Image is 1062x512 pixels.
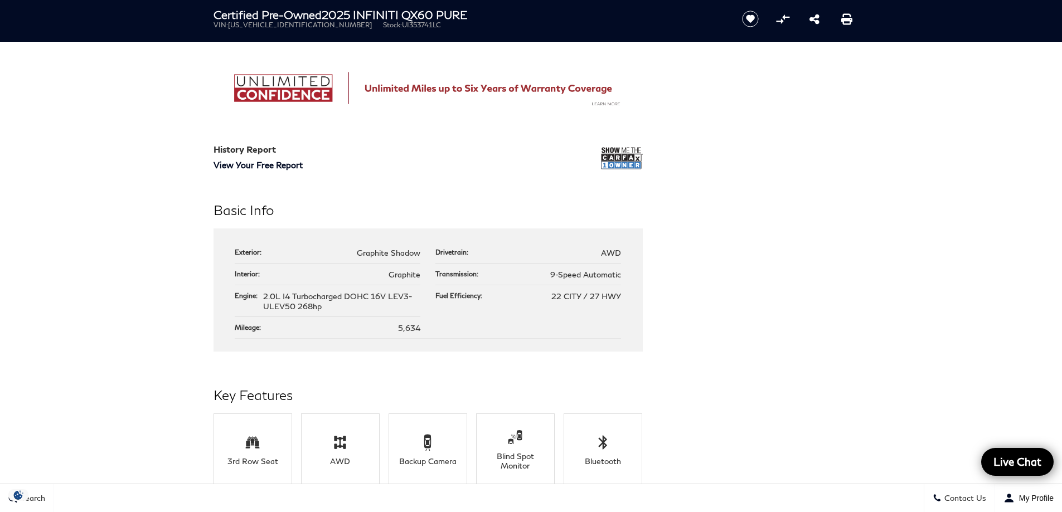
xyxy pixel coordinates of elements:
span: Graphite [389,270,420,279]
div: Blind Spot Monitor [485,451,546,470]
button: Open user profile menu [995,484,1062,512]
div: Transmission: [435,269,484,279]
span: 9-Speed Automatic [550,270,621,279]
section: Click to Open Cookie Consent Modal [6,489,31,501]
span: VIN: [214,21,228,29]
a: Live Chat [981,448,1054,476]
div: Backup Camera [397,456,458,466]
span: Live Chat [988,455,1047,469]
h2: History Report [214,144,303,154]
a: View Your Free Report [214,160,303,170]
button: Compare Vehicle [774,11,791,27]
a: Print this Certified Pre-Owned 2025 INFINITI QX60 PURE [841,12,852,26]
span: Stock: [383,21,402,29]
h2: Basic Info [214,200,643,220]
span: Search [17,494,45,503]
span: 2.0L I4 Turbocharged DOHC 16V LEV3-ULEV50 268hp [263,291,412,311]
img: Opt-Out Icon [6,489,31,501]
h1: 2025 INFINITI QX60 PURE [214,8,724,21]
div: Mileage: [235,323,266,332]
span: [US_VEHICLE_IDENTIFICATION_NUMBER] [228,21,372,29]
strong: Certified Pre-Owned [214,8,322,21]
a: Share this Certified Pre-Owned 2025 INFINITI QX60 PURE [809,12,819,26]
div: Engine: [235,291,263,300]
button: Save vehicle [738,10,763,28]
h2: Key Features [214,385,643,405]
div: AWD [310,456,371,466]
span: My Profile [1015,494,1054,503]
span: Contact Us [942,494,986,503]
span: 5,634 [398,323,420,333]
img: Show me the Carfax [601,144,643,172]
img: Unlimited miles up to six years of warranty coverage. [214,65,643,111]
div: Drivetrain: [435,247,474,257]
span: UI353741LC [402,21,441,29]
div: Fuel Efficiency: [435,291,488,300]
div: Interior: [235,269,265,279]
div: Bluetooth [573,456,633,466]
span: 22 CITY / 27 HWY [551,291,621,301]
div: 3rd Row Seat [222,456,283,466]
span: AWD [601,248,621,257]
div: Exterior: [235,247,267,257]
span: Graphite Shadow [357,248,420,257]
